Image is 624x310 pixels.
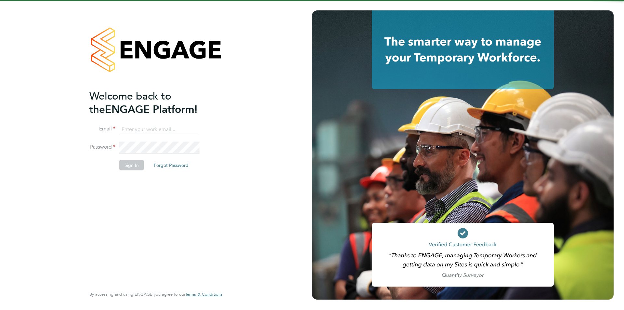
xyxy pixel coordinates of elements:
span: By accessing and using ENGAGE you agree to our [89,291,223,297]
h2: ENGAGE Platform! [89,89,216,116]
span: Welcome back to the [89,89,171,115]
input: Enter your work email... [119,124,200,135]
button: Forgot Password [149,160,194,170]
a: Terms & Conditions [185,292,223,297]
button: Sign In [119,160,144,170]
label: Password [89,144,115,151]
span: Terms & Conditions [185,291,223,297]
label: Email [89,126,115,132]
